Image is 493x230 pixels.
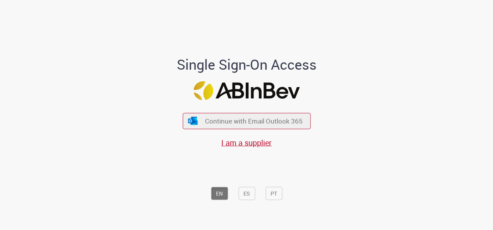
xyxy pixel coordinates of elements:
[139,57,354,72] h1: Single Sign-On Access
[205,117,303,125] span: Continue with Email Outlook 365
[183,113,310,129] button: ícone Azure/Microsoft 360 Continue with Email Outlook 365
[211,187,228,200] button: EN
[265,187,282,200] button: PT
[193,81,300,100] img: Logo ABInBev
[188,117,198,125] img: ícone Azure/Microsoft 360
[238,187,255,200] button: ES
[221,137,272,148] a: I am a supplier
